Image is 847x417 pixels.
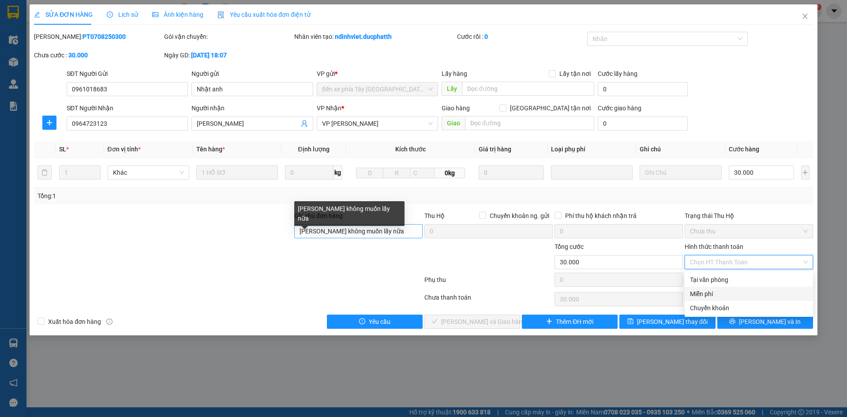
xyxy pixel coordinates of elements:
button: save[PERSON_NAME] thay đổi [619,315,715,329]
div: Miễn phí [690,289,808,299]
input: VD: Bàn, Ghế [196,165,278,180]
span: Giao hàng [442,105,470,112]
span: Chưa thu [690,225,808,238]
div: Ngày GD: [164,50,292,60]
button: exclamation-circleYêu cầu [327,315,423,329]
button: plus [42,116,56,130]
span: Chuyển khoản ng. gửi [486,211,553,221]
input: Cước lấy hàng [598,82,688,96]
input: R [383,168,410,178]
span: Tên hàng [196,146,225,153]
span: Giao [442,116,465,130]
span: plus [546,318,552,325]
th: Ghi chú [636,141,725,158]
span: kg [334,165,342,180]
div: Gói vận chuyển: [164,32,292,41]
div: SĐT Người Gửi [67,69,188,79]
span: Lấy [442,82,462,96]
span: [PERSON_NAME] và In [739,317,801,327]
span: Phí thu hộ khách nhận trả [562,211,640,221]
span: SL [59,146,66,153]
b: 30.000 [68,52,88,59]
span: picture [152,11,158,18]
div: Người nhận [191,103,313,113]
input: Ghi Chú [640,165,721,180]
span: Lịch sử [107,11,138,18]
input: C [410,168,435,178]
span: close [802,13,809,20]
div: SĐT Người Nhận [67,103,188,113]
span: Tổng cước [555,243,584,250]
th: Loại phụ phí [547,141,636,158]
label: Cước giao hàng [598,105,641,112]
span: SỬA ĐƠN HÀNG [34,11,93,18]
span: Chọn HT Thanh Toán [690,255,808,269]
span: Thu Hộ [424,212,445,219]
span: Đơn vị tính [108,146,141,153]
span: Thêm ĐH mới [556,317,593,327]
div: Cước rồi : [457,32,585,41]
span: Lấy tận nơi [556,69,594,79]
span: Ảnh kiện hàng [152,11,203,18]
b: ndinhviet.ducphatth [335,33,392,40]
button: plusThêm ĐH mới [522,315,618,329]
div: Chưa thanh toán [423,293,554,308]
span: Yêu cầu xuất hóa đơn điện tử [217,11,311,18]
span: VP Ngọc Hồi [322,117,433,130]
label: Hình thức thanh toán [685,243,743,250]
span: exclamation-circle [359,318,365,325]
button: Close [793,4,817,29]
div: VP gửi [317,69,438,79]
span: Cước hàng [729,146,759,153]
span: clock-circle [107,11,113,18]
input: Dọc đường [462,82,594,96]
input: Cước giao hàng [598,116,688,131]
div: Người gửi [191,69,313,79]
span: Xuất hóa đơn hàng [45,317,105,327]
span: printer [729,318,735,325]
label: Cước lấy hàng [598,70,637,77]
span: Kích thước [395,146,426,153]
b: [DATE] 18:07 [191,52,227,59]
span: [PERSON_NAME] thay đổi [637,317,708,327]
div: Phụ thu [423,275,554,290]
input: 0 [479,165,544,180]
span: Khác [113,166,184,179]
button: check[PERSON_NAME] và Giao hàng [424,315,520,329]
div: Chưa cước : [34,50,162,60]
button: printer[PERSON_NAME] và In [717,315,813,329]
span: save [627,318,633,325]
span: 0kg [435,168,465,178]
span: plus [43,119,56,126]
div: [PERSON_NAME]: [34,32,162,41]
input: Dọc đường [465,116,594,130]
span: Yêu cầu [369,317,390,327]
span: user-add [301,120,308,127]
div: Trạng thái Thu Hộ [685,211,813,221]
span: info-circle [106,319,112,325]
span: Định lượng [298,146,329,153]
div: [PERSON_NAME] không muốn lấy nữa [294,201,405,226]
span: VP Nhận [317,105,341,112]
span: [GEOGRAPHIC_DATA] tận nơi [506,103,594,113]
b: 0 [484,33,488,40]
button: delete [37,165,52,180]
div: Tổng: 1 [37,191,327,201]
span: Lấy hàng [442,70,467,77]
div: Chuyển khoản [690,303,808,313]
span: Bến xe phía Tây Thanh Hóa [322,83,433,96]
img: icon [217,11,225,19]
div: Tại văn phòng [690,275,808,285]
button: plus [801,165,810,180]
span: Giá trị hàng [479,146,511,153]
div: Nhân viên tạo: [294,32,455,41]
b: PT0708250300 [82,33,126,40]
span: edit [34,11,40,18]
input: D [356,168,383,178]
